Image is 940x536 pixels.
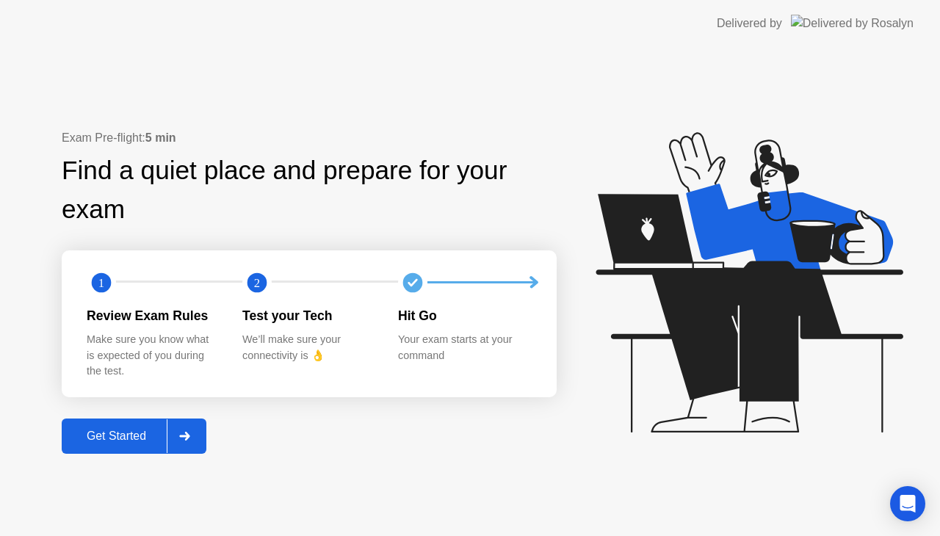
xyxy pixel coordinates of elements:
div: Your exam starts at your command [398,332,530,363]
div: Find a quiet place and prepare for your exam [62,151,557,229]
img: Delivered by Rosalyn [791,15,914,32]
div: Hit Go [398,306,530,325]
text: 1 [98,275,104,289]
div: Exam Pre-flight: [62,129,557,147]
div: Delivered by [717,15,782,32]
text: 2 [254,275,260,289]
div: Make sure you know what is expected of you during the test. [87,332,219,380]
b: 5 min [145,131,176,144]
div: Review Exam Rules [87,306,219,325]
div: Open Intercom Messenger [890,486,925,521]
div: We’ll make sure your connectivity is 👌 [242,332,375,363]
button: Get Started [62,419,206,454]
div: Get Started [66,430,167,443]
div: Test your Tech [242,306,375,325]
